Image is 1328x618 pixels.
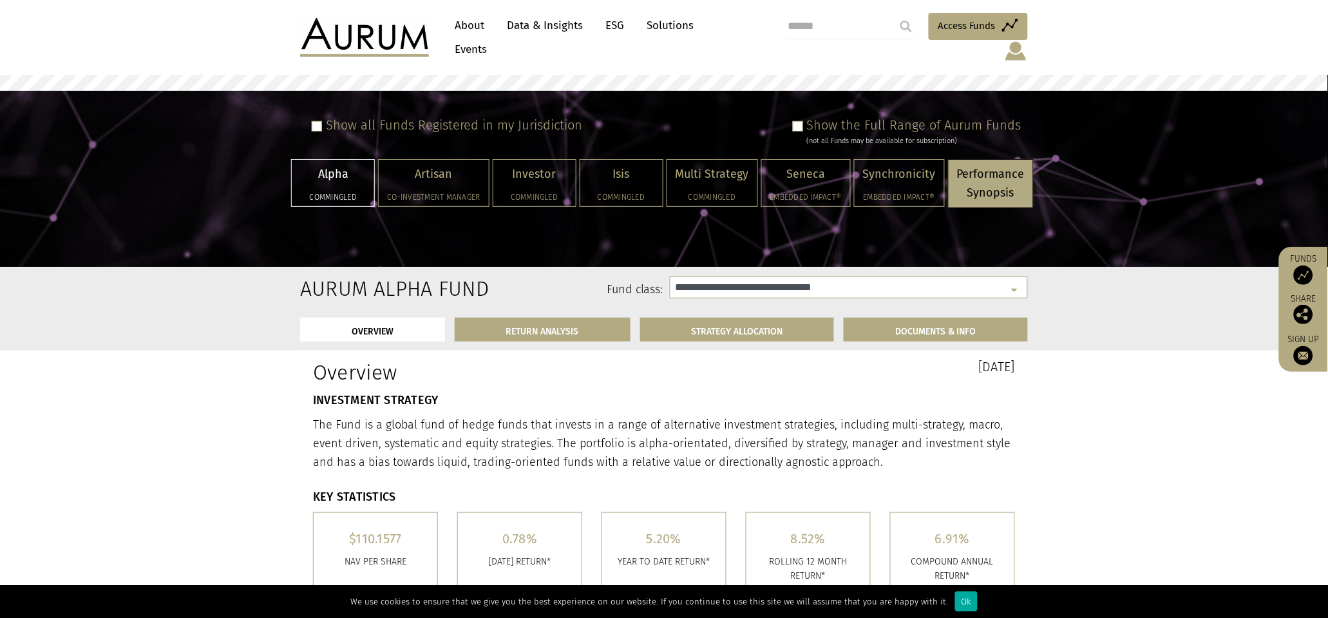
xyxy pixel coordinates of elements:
[313,393,439,407] strong: INVESTMENT STRATEGY
[676,165,749,184] p: Multi Strategy
[900,555,1005,584] p: COMPOUND ANNUAL RETURN*
[676,193,749,201] h5: Commingled
[957,165,1025,202] p: Performance Synopsis
[844,318,1028,342] a: DOCUMENTS & INFO
[468,555,572,569] p: [DATE] RETURN*
[468,532,572,545] h5: 0.78%
[502,165,567,184] p: Investor
[589,193,654,201] h5: Commingled
[863,193,936,201] h5: Embedded Impact®
[599,14,631,37] a: ESG
[589,165,654,184] p: Isis
[448,37,487,61] a: Events
[612,532,716,545] h5: 5.20%
[807,135,1021,147] div: (not all Funds may be available for subscription)
[756,532,860,545] h5: 8.52%
[455,318,631,342] a: RETURN ANALYSIS
[1294,305,1313,324] img: Share this post
[929,13,1028,40] a: Access Funds
[323,532,428,545] h5: $110.1577
[1004,40,1028,62] img: account-icon.svg
[387,165,480,184] p: Artisan
[640,14,700,37] a: Solutions
[500,14,589,37] a: Data & Insights
[955,592,978,612] div: Ok
[502,193,567,201] h5: Commingled
[770,165,842,184] p: Seneca
[313,416,1015,471] p: The Fund is a global fund of hedge funds that invests in a range of alternative investment strate...
[448,14,491,37] a: About
[313,360,654,385] h1: Overview
[1294,346,1313,365] img: Sign up to our newsletter
[424,282,663,298] label: Fund class:
[1285,334,1322,365] a: Sign up
[300,165,366,184] p: Alpha
[1285,295,1322,324] div: Share
[938,18,996,34] span: Access Funds
[323,555,428,569] p: Nav per share
[674,360,1015,373] h3: [DATE]
[1285,253,1322,285] a: Funds
[300,193,366,201] h5: Commingled
[1294,266,1313,285] img: Access Funds
[756,555,860,584] p: ROLLING 12 MONTH RETURN*
[326,117,582,133] label: Show all Funds Registered in my Jurisdiction
[863,165,936,184] p: Synchronicity
[900,532,1005,545] h5: 6.91%
[387,193,480,201] h5: Co-investment Manager
[313,490,396,504] strong: KEY STATISTICS
[807,117,1021,133] label: Show the Full Range of Aurum Funds
[640,318,835,342] a: STRATEGY ALLOCATION
[770,193,842,201] h5: Embedded Impact®
[612,555,716,569] p: YEAR TO DATE RETURN*
[300,276,405,301] h2: Aurum Alpha Fund
[893,14,919,39] input: Submit
[300,18,429,57] img: Aurum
